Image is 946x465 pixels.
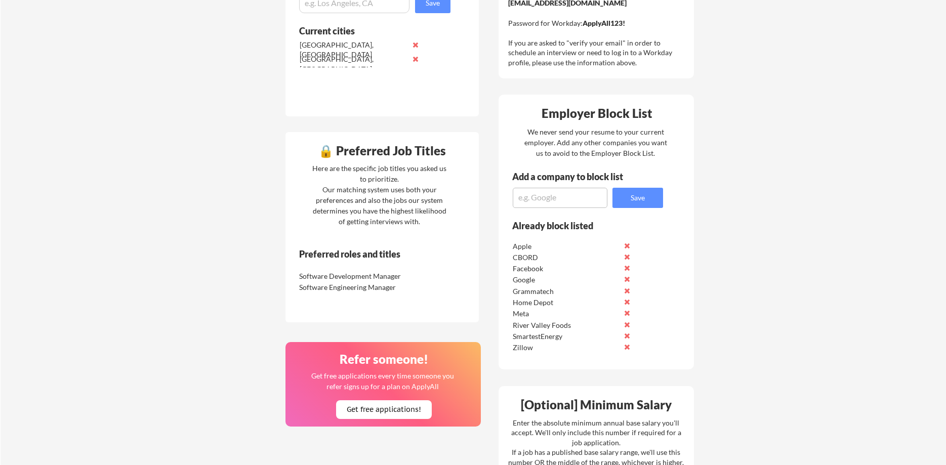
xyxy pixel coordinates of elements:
div: Here are the specific job titles you asked us to prioritize. Our matching system uses both your p... [310,163,449,227]
div: [GEOGRAPHIC_DATA], [GEOGRAPHIC_DATA] [300,54,406,74]
div: Google [513,275,620,285]
strong: ApplyAll123! [583,19,625,27]
div: SmartestEnergy [513,331,620,342]
div: Meta [513,309,620,319]
div: We never send your resume to your current employer. Add any other companies you want us to avoid ... [523,126,668,158]
div: River Valley Foods [513,320,620,330]
div: 🔒 Preferred Job Titles [288,145,476,157]
div: Zillow [513,343,620,353]
div: Preferred roles and titles [299,249,437,259]
div: Employer Block List [503,107,691,119]
div: Already block listed [512,221,649,230]
div: Grammatech [513,286,620,297]
div: Refer someone! [290,353,478,365]
div: Software Engineering Manager [299,282,406,292]
div: CBORD [513,252,620,263]
button: Save [612,188,663,208]
div: Facebook [513,264,620,274]
div: Software Development Manager [299,271,406,281]
button: Get free applications! [336,400,432,419]
div: [GEOGRAPHIC_DATA], [GEOGRAPHIC_DATA] [300,40,406,60]
div: Home Depot [513,298,620,308]
div: [Optional] Minimum Salary [502,399,690,411]
div: Current cities [299,26,439,35]
div: Apple [513,241,620,251]
div: Get free applications every time someone you refer signs up for a plan on ApplyAll [310,370,455,392]
div: Add a company to block list [512,172,639,181]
